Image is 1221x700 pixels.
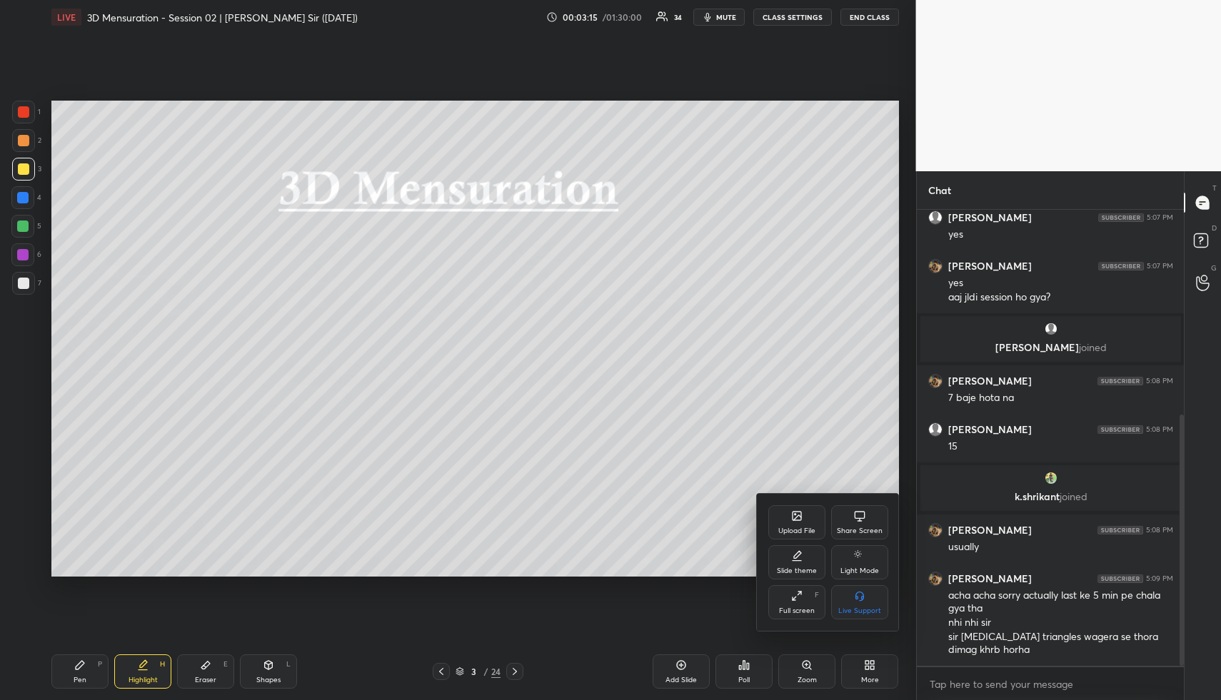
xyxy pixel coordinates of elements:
div: Share Screen [837,527,883,534]
div: Light Mode [840,567,879,574]
div: F [815,592,819,599]
div: Upload File [778,527,815,534]
div: Slide theme [777,567,817,574]
div: Full screen [779,607,815,614]
div: Live Support [838,607,881,614]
